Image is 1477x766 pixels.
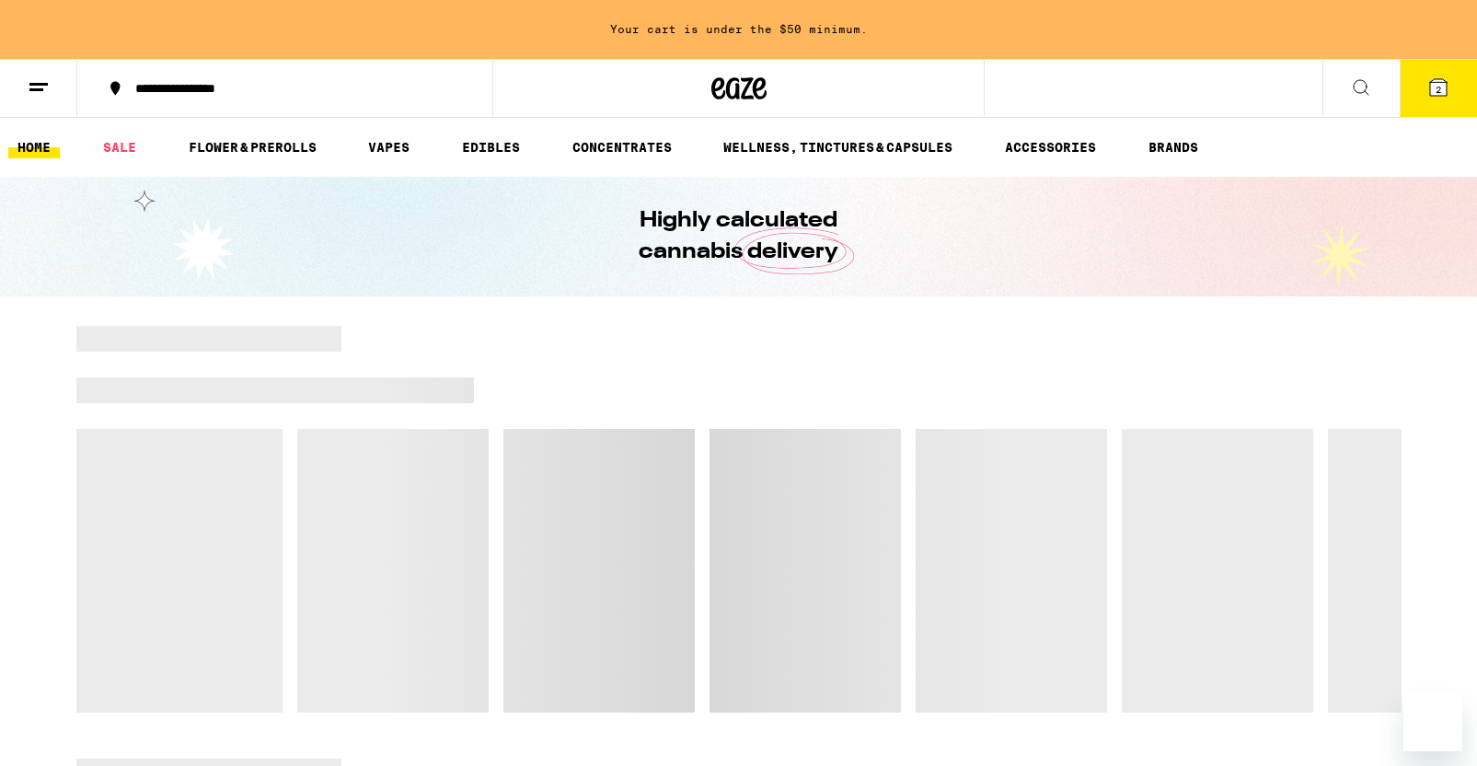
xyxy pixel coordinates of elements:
a: VAPES [359,136,419,158]
a: SALE [94,136,145,158]
h1: Highly calculated cannabis delivery [587,205,891,268]
a: CONCENTRATES [563,136,681,158]
iframe: Button to launch messaging window [1403,692,1462,751]
a: EDIBLES [453,136,529,158]
a: WELLNESS, TINCTURES & CAPSULES [714,136,962,158]
a: HOME [8,136,60,158]
a: BRANDS [1139,136,1207,158]
a: FLOWER & PREROLLS [179,136,326,158]
span: 2 [1436,84,1441,95]
button: 2 [1400,60,1477,117]
a: ACCESSORIES [996,136,1105,158]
